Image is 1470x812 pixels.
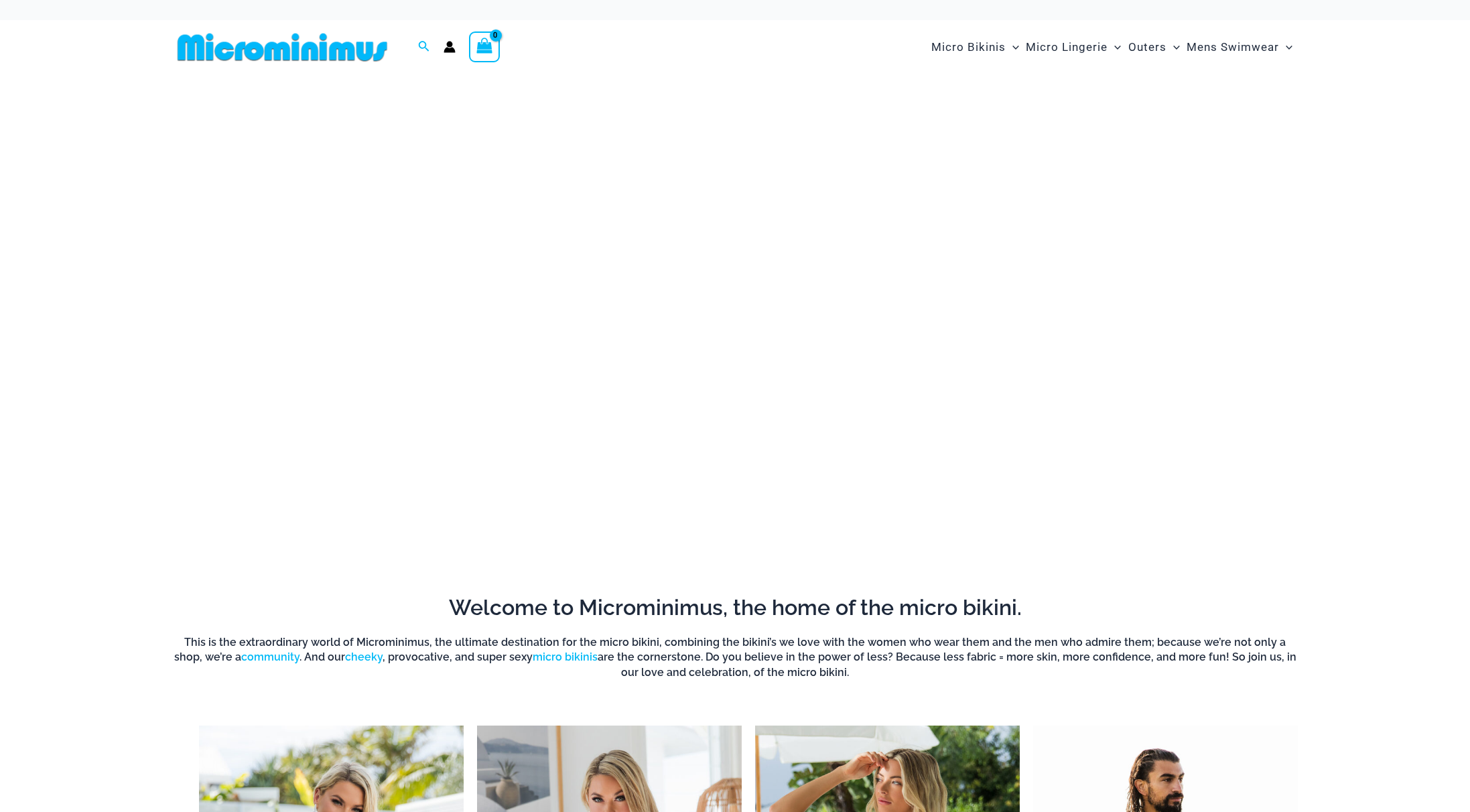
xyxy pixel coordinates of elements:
[928,27,1022,68] a: Micro BikinisMenu ToggleMenu Toggle
[1108,30,1121,64] span: Menu Toggle
[172,635,1298,680] h6: This is the extraordinary world of Microminimus, the ultimate destination for the micro bikini, c...
[926,25,1298,70] nav: Site Navigation
[1183,27,1296,68] a: Mens SwimwearMenu ToggleMenu Toggle
[345,651,383,663] a: cheeky
[444,41,456,53] a: Account icon link
[1026,30,1108,64] span: Micro Lingerie
[1166,30,1180,64] span: Menu Toggle
[1187,30,1279,64] span: Mens Swimwear
[172,32,393,62] img: MM SHOP LOGO FLAT
[418,39,430,56] a: Search icon link
[533,651,598,663] a: micro bikinis
[469,31,500,62] a: View Shopping Cart, empty
[172,594,1298,622] h2: Welcome to Microminimus, the home of the micro bikini.
[1006,30,1019,64] span: Menu Toggle
[1022,27,1124,68] a: Micro LingerieMenu ToggleMenu Toggle
[1128,30,1166,64] span: Outers
[241,651,299,663] a: community
[1279,30,1292,64] span: Menu Toggle
[931,30,1006,64] span: Micro Bikinis
[1125,27,1183,68] a: OutersMenu ToggleMenu Toggle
